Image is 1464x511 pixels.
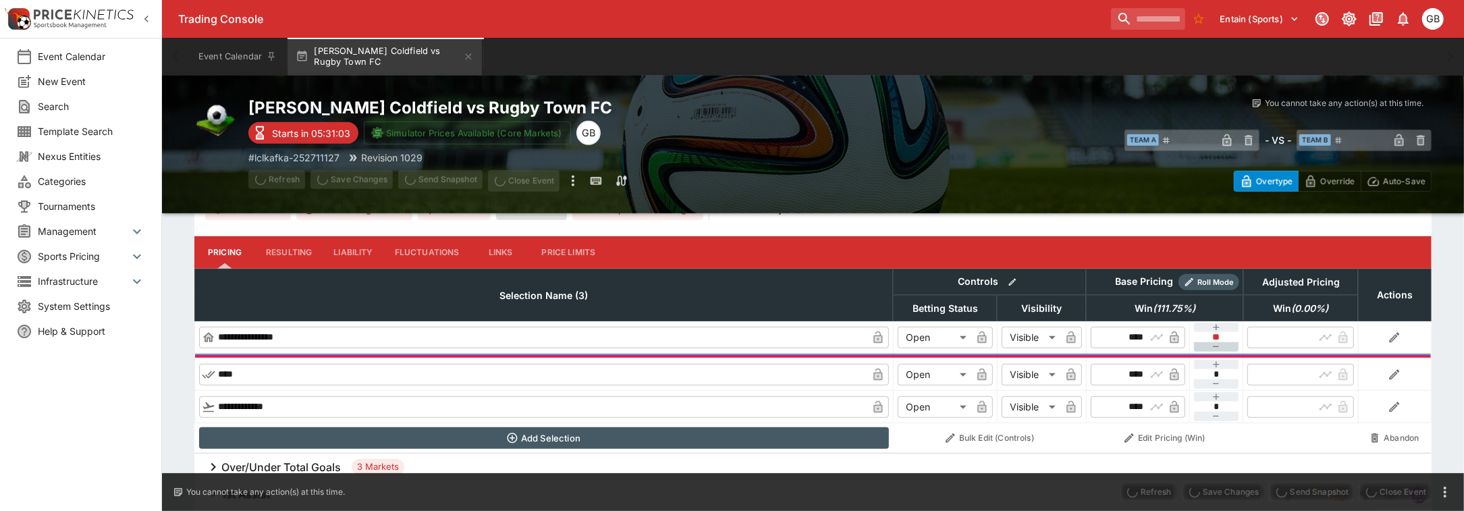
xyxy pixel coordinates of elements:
p: Revision 1029 [361,151,423,165]
th: Adjusted Pricing [1243,269,1358,295]
th: Controls [893,269,1086,295]
button: Price Limits [531,236,607,269]
span: System Settings [38,299,145,313]
span: Nexus Entities [38,149,145,163]
div: Open [898,327,971,348]
button: Resulting [255,236,323,269]
img: PriceKinetics Logo [4,5,31,32]
div: Gareth Brown [576,121,601,145]
button: Connected to PK [1310,7,1334,31]
button: Links [470,236,531,269]
div: Trading Console [178,12,1106,26]
span: Win(111.75%) [1120,300,1210,317]
button: [PERSON_NAME] Coldfield vs Rugby Town FC [288,38,482,76]
p: Copy To Clipboard [248,151,340,165]
button: Edit Pricing (Win) [1090,427,1239,449]
em: ( 111.75 %) [1153,300,1195,317]
h6: - VS - [1265,133,1291,147]
th: Actions [1358,269,1431,321]
span: Team A [1127,134,1159,146]
button: Abandon [1362,427,1427,449]
span: Template Search [38,124,145,138]
div: Open [898,396,971,418]
img: soccer.png [194,97,238,140]
input: search [1111,8,1185,30]
div: Visible [1002,396,1060,418]
button: more [565,170,581,192]
p: Override [1320,174,1355,188]
p: Auto-Save [1383,174,1426,188]
img: PriceKinetics [34,9,134,20]
h2: Copy To Clipboard [248,97,840,118]
button: Event Calendar [190,38,285,76]
button: No Bookmarks [1188,8,1210,30]
span: Management [38,224,129,238]
button: Pricing [194,236,255,269]
button: Overtype [1234,171,1299,192]
span: Tournaments [38,199,145,213]
span: Sports Pricing [38,249,129,263]
span: Event Calendar [38,49,145,63]
button: Add Selection [199,427,890,449]
div: Gareth Brown [1422,8,1444,30]
span: New Event [38,74,145,88]
p: You cannot take any action(s) at this time. [186,486,345,498]
button: Fluctuations [384,236,470,269]
span: Roll Mode [1192,277,1239,288]
div: Open [898,364,971,385]
span: Visibility [1006,300,1077,317]
p: You cannot take any action(s) at this time. [1265,97,1424,109]
div: Base Pricing [1110,273,1178,290]
div: Visible [1002,364,1060,385]
button: Documentation [1364,7,1388,31]
div: Visible [1002,327,1060,348]
img: Sportsbook Management [34,22,107,28]
span: Betting Status [898,300,993,317]
span: Infrastructure [38,274,129,288]
button: Toggle light/dark mode [1337,7,1361,31]
h6: Over/Under Total Goals [221,460,341,475]
button: Override [1298,171,1361,192]
button: Simulator Prices Available (Core Markets) [364,122,571,144]
button: Liability [323,236,383,269]
button: Bulk edit [1004,273,1021,291]
span: Help & Support [38,324,145,338]
span: Search [38,99,145,113]
div: Start From [1234,171,1432,192]
button: Gareth Brown [1418,4,1448,34]
em: ( 0.00 %) [1291,300,1328,317]
p: Starts in 05:31:03 [272,126,350,140]
button: Select Tenant [1212,8,1307,30]
button: more [1437,484,1453,500]
span: 3 Markets [352,460,404,474]
span: Categories [38,174,145,188]
span: Win(0.00%) [1258,300,1343,317]
span: Selection Name (3) [485,288,603,304]
button: Auto-Save [1361,171,1432,192]
span: Team B [1299,134,1331,146]
div: Show/hide Price Roll mode configuration. [1178,274,1239,290]
button: Bulk Edit (Controls) [897,427,1082,449]
p: Overtype [1256,174,1293,188]
button: Notifications [1391,7,1415,31]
